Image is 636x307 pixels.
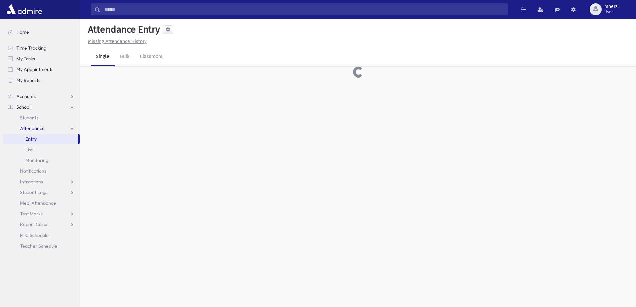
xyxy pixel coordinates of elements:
[3,144,80,155] a: List
[3,187,80,198] a: Student Logs
[16,29,29,35] span: Home
[3,219,80,230] a: Report Cards
[3,198,80,208] a: Meal Attendance
[16,93,36,99] span: Accounts
[3,241,80,251] a: Teacher Schedule
[3,230,80,241] a: PTC Schedule
[85,39,147,44] a: Missing Attendance History
[25,136,37,142] span: Entry
[20,243,57,249] span: Teacher Schedule
[20,179,43,185] span: Infractions
[100,3,507,15] input: Search
[135,48,168,66] a: Classroom
[3,64,80,75] a: My Appointments
[25,157,48,163] span: Monitoring
[3,53,80,64] a: My Tasks
[604,9,619,15] span: User
[16,56,35,62] span: My Tasks
[16,77,40,83] span: My Reports
[20,232,49,238] span: PTC Schedule
[20,211,43,217] span: Test Marks
[5,3,44,16] img: AdmirePro
[3,176,80,187] a: Infractions
[3,123,80,134] a: Attendance
[16,45,46,51] span: Time Tracking
[3,166,80,176] a: Notifications
[3,208,80,219] a: Test Marks
[20,115,38,121] span: Students
[604,4,619,9] span: mherzl
[20,189,47,195] span: Student Logs
[3,91,80,102] a: Accounts
[20,200,56,206] span: Meal Attendance
[3,112,80,123] a: Students
[20,221,48,227] span: Report Cards
[88,39,147,44] u: Missing Attendance History
[3,155,80,166] a: Monitoring
[20,168,46,174] span: Notifications
[25,147,33,153] span: List
[16,104,30,110] span: School
[16,66,53,72] span: My Appointments
[3,27,80,37] a: Home
[115,48,135,66] a: Bulk
[3,43,80,53] a: Time Tracking
[20,125,45,131] span: Attendance
[3,134,78,144] a: Entry
[3,75,80,86] a: My Reports
[85,24,160,35] h5: Attendance Entry
[91,48,115,66] a: Single
[3,102,80,112] a: School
